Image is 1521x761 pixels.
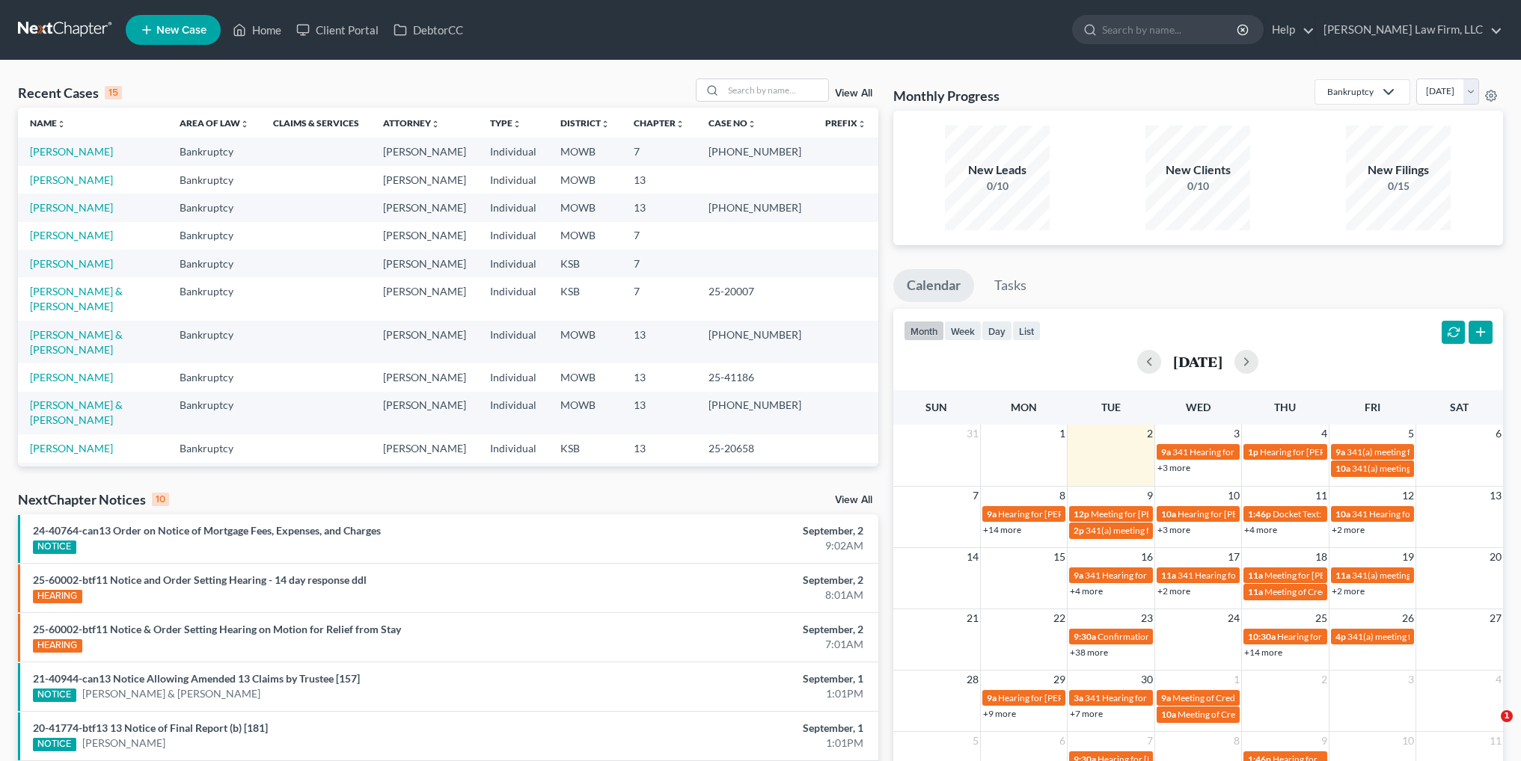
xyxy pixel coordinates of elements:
td: [PERSON_NAME] [371,321,478,363]
a: Home [225,16,289,43]
button: month [904,321,944,341]
span: 11a [1335,570,1350,581]
div: September, 1 [596,671,863,686]
div: 1:01PM [596,736,863,751]
a: Area of Lawunfold_more [180,117,249,129]
span: 17 [1226,548,1241,566]
a: 20-41774-btf13 13 Notice of Final Report (b) [181] [33,721,268,734]
td: MOWB [548,392,622,434]
span: 9 [1320,732,1329,750]
a: [PERSON_NAME] [30,229,113,241]
button: day [982,321,1012,341]
td: Bankruptcy [168,194,261,221]
span: 4 [1494,671,1503,688]
a: DebtorCC [386,16,471,43]
i: unfold_more [857,120,866,129]
i: unfold_more [676,120,685,129]
td: [PERSON_NAME] [371,194,478,221]
div: New Clients [1145,161,1250,179]
span: 12 [1401,487,1416,505]
span: 7 [971,487,980,505]
span: 11a [1161,570,1176,581]
a: 25-60002-btf11 Notice & Order Setting Hearing on Motion for Relief from Stay [33,623,401,635]
span: 11a [1248,586,1263,597]
a: +9 more [983,708,1016,719]
td: Individual [478,194,548,221]
span: 9a [987,508,997,520]
td: [PERSON_NAME] [371,434,478,462]
span: 25 [1314,609,1329,627]
span: 9a [1074,570,1083,581]
input: Search by name... [723,79,828,101]
span: 10 [1226,487,1241,505]
a: +7 more [1070,708,1103,719]
div: 0/10 [1145,179,1250,194]
div: September, 2 [596,573,863,588]
span: Docket Text: for [1273,508,1335,520]
a: [PERSON_NAME] & [PERSON_NAME] [30,398,123,426]
div: September, 2 [596,622,863,637]
td: Individual [478,222,548,250]
span: 2 [1320,671,1329,688]
a: [PERSON_NAME] [30,371,113,383]
span: 23 [1139,609,1154,627]
td: 13 [622,166,697,194]
td: [PERSON_NAME] [371,463,478,490]
td: [PHONE_NUMBER] [697,321,813,363]
td: MOWB [548,166,622,194]
div: NOTICE [33,688,76,702]
div: New Leads [945,161,1050,179]
span: 16 [1139,548,1154,566]
td: Individual [478,138,548,165]
a: Chapterunfold_more [634,117,685,129]
span: 29 [1052,671,1067,688]
td: Individual [478,434,548,462]
td: 25-20658 [697,434,813,462]
a: Attorneyunfold_more [383,117,440,129]
span: Hearing for [PERSON_NAME] [1277,631,1394,642]
span: 341 Hearing for [PERSON_NAME] [1178,570,1312,581]
span: Hearing for [PERSON_NAME] [1260,446,1377,457]
td: Individual [478,463,548,490]
span: 10a [1335,508,1350,520]
a: [PERSON_NAME] [30,442,113,455]
td: 19-40393 [697,463,813,490]
span: 5 [971,732,980,750]
td: Individual [478,363,548,391]
div: New Filings [1346,161,1451,179]
a: 25-60002-btf11 Notice and Order Setting Hearing - 14 day response ddl [33,573,367,586]
td: [PHONE_NUMBER] [697,194,813,221]
a: View All [835,495,872,505]
td: [PHONE_NUMBER] [697,392,813,434]
a: [PERSON_NAME] [30,257,113,270]
div: NextChapter Notices [18,490,169,508]
span: Mon [1011,401,1037,413]
a: +14 more [983,524,1021,535]
div: September, 2 [596,523,863,538]
span: 341(a) meeting for [PERSON_NAME] [1347,631,1492,642]
td: Bankruptcy [168,250,261,277]
input: Search by name... [1102,16,1239,43]
td: MOWB [548,222,622,250]
a: +38 more [1070,647,1108,658]
a: +2 more [1332,524,1365,535]
i: unfold_more [240,120,249,129]
div: 15 [105,86,122,99]
td: [PERSON_NAME] [371,363,478,391]
div: HEARING [33,639,82,653]
span: New Case [156,25,206,36]
a: [PERSON_NAME] [82,736,165,751]
span: Wed [1186,401,1211,413]
td: MOWB [548,194,622,221]
a: Case Nounfold_more [709,117,756,129]
span: 4p [1335,631,1346,642]
iframe: Intercom live chat [1470,710,1506,746]
a: Districtunfold_more [560,117,610,129]
i: unfold_more [431,120,440,129]
span: Meeting of Creditors for [PERSON_NAME] [1178,709,1344,720]
span: 10a [1161,709,1176,720]
span: 8 [1058,487,1067,505]
span: 9:30a [1074,631,1096,642]
td: Individual [478,250,548,277]
div: 8:01AM [596,588,863,603]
